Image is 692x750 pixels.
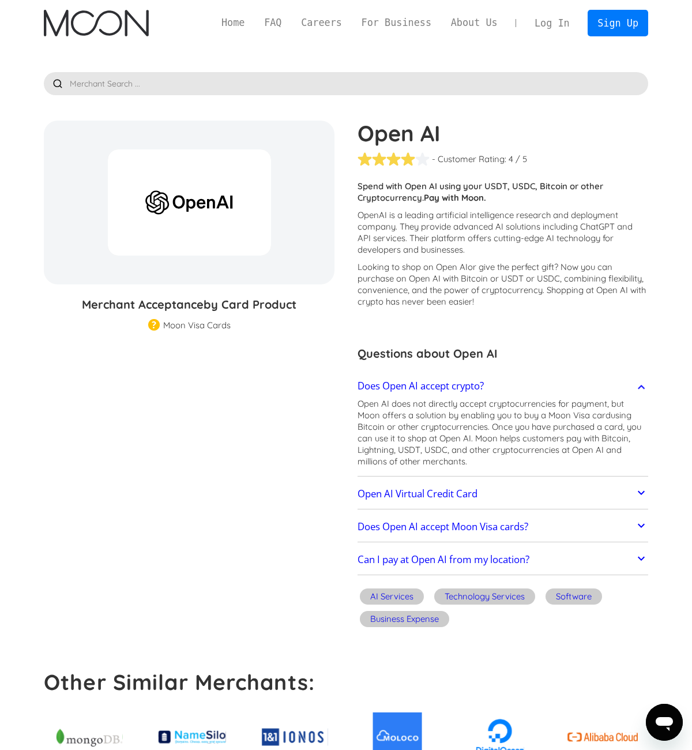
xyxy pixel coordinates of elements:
h2: Open AI Virtual Credit Card [358,488,477,500]
iframe: Button to launch messaging window [646,704,683,741]
div: AI Services [370,591,413,602]
p: Spend with Open AI using your USDT, USDC, Bitcoin or other Cryptocurrency. [358,181,648,204]
h2: Does Open AI accept Moon Visa cards? [358,521,528,532]
p: OpenAI is a leading artificial intelligence research and deployment company. They provide advance... [358,209,648,256]
div: Software [556,591,592,602]
h1: Open AI [358,121,648,146]
div: 4 [509,153,513,165]
a: Does Open AI accept crypto? [358,374,648,398]
img: Moon Logo [44,10,148,36]
a: For Business [352,16,441,30]
a: Careers [291,16,351,30]
h2: Can I pay at Open AI from my location? [358,554,529,565]
div: / 5 [516,153,527,165]
a: About Us [441,16,507,30]
a: Sign Up [588,10,648,36]
a: Software [543,587,604,609]
div: - Customer Rating: [432,153,506,165]
a: Open AI Virtual Credit Card [358,482,648,506]
a: Can I pay at Open AI from my location? [358,548,648,572]
span: or give the perfect gift [468,261,554,272]
strong: Pay with Moon. [424,192,486,203]
p: Looking to shop on Open AI ? Now you can purchase on Open AI with Bitcoin or USDT or USDC, combin... [358,261,648,307]
input: Merchant Search ... [44,72,648,95]
strong: Other Similar Merchants: [44,669,315,695]
div: Moon Visa Cards [163,320,231,331]
span: by Card Product [204,297,296,312]
div: Business Expense [370,613,439,625]
h3: Questions about Open AI [358,345,648,362]
div: Technology Services [445,591,525,602]
a: FAQ [254,16,291,30]
a: Does Open AI accept Moon Visa cards? [358,515,648,539]
a: Log In [525,10,579,36]
a: home [44,10,148,36]
h2: Does Open AI accept crypto? [358,380,484,392]
p: Open AI does not directly accept cryptocurrencies for payment, but Moon offers a solution by enab... [358,398,648,467]
h3: Merchant Acceptance [44,296,334,313]
a: AI Services [358,587,426,609]
a: Home [212,16,254,30]
a: Business Expense [358,609,452,632]
a: Technology Services [432,587,537,609]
